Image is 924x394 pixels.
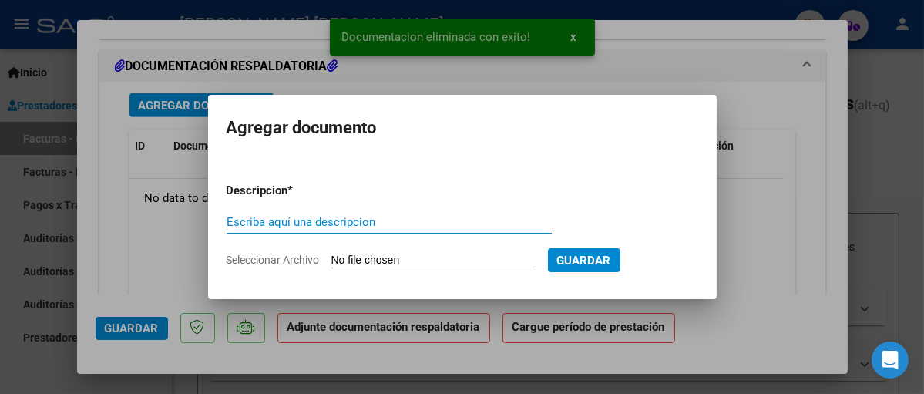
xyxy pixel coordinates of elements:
button: Guardar [548,248,620,272]
p: Descripcion [227,182,368,200]
span: Guardar [557,254,611,268]
div: Open Intercom Messenger [872,342,909,379]
h2: Agregar documento [227,113,698,143]
span: Seleccionar Archivo [227,254,320,266]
